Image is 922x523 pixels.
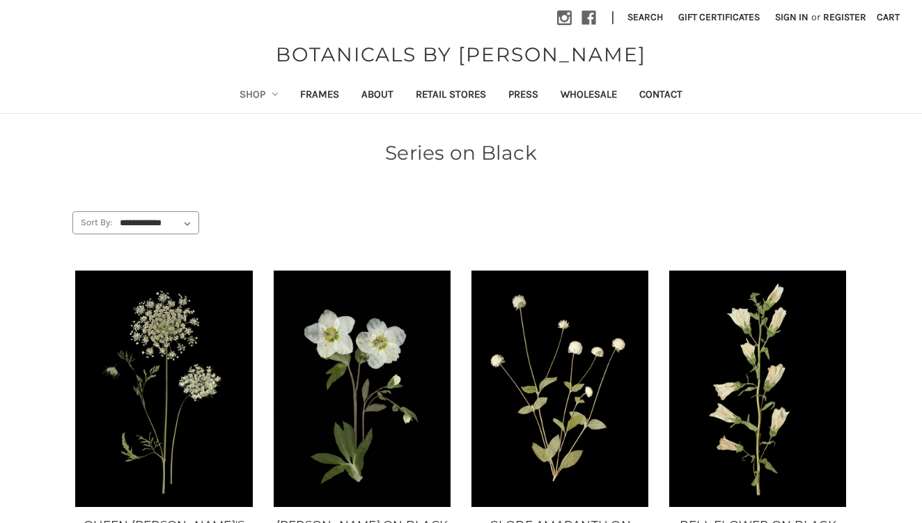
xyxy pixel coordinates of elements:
[75,271,253,507] img: Unframed
[269,40,653,69] a: BOTANICALS BY [PERSON_NAME]
[497,79,549,113] a: Press
[289,79,350,113] a: Frames
[471,271,650,507] img: Unframed
[669,271,847,507] img: Unframed
[72,138,850,167] h1: Series on Black
[272,271,451,507] img: Unframed
[606,7,620,29] li: |
[810,10,822,24] span: or
[75,271,253,507] a: QUEEN ANNE'S LACE ON BLACK, Price range from $49.99 to $434.99
[877,11,900,23] span: Cart
[471,271,650,507] a: GLOBE AMARANTH ON BLACK, Price range from $49.99 to $434.99
[405,79,497,113] a: Retail Stores
[669,271,847,507] a: BELL FLOWER ON BLACK, Price range from $49.99 to $434.99
[628,79,694,113] a: Contact
[228,79,290,113] a: Shop
[549,79,628,113] a: Wholesale
[272,271,451,507] a: LENTON ROSE ON BLACK, Price range from $49.99 to $434.99
[73,212,112,233] label: Sort By:
[350,79,405,113] a: About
